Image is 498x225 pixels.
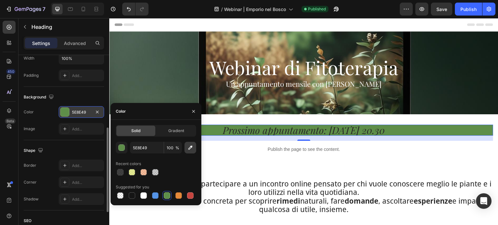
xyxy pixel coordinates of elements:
[175,145,179,151] span: %
[116,108,126,114] div: Color
[64,40,86,47] p: Advanced
[236,178,269,187] strong: domande
[24,73,39,78] div: Padding
[24,196,39,202] div: Shadow
[122,3,148,16] div: Undo/Redo
[31,23,101,31] p: Heading
[168,128,184,134] span: Gradient
[455,3,482,16] button: Publish
[224,6,286,13] span: Webinar | Emporio nel Bosco
[6,69,16,74] div: 450
[72,180,102,186] div: Add...
[167,178,191,187] strong: rimedi
[24,218,31,224] div: SEO
[24,109,34,115] div: Color
[476,193,492,209] div: Open Intercom Messenger
[305,178,343,187] strong: esperienze
[24,55,34,61] div: Width
[32,40,50,47] p: Settings
[221,6,223,13] span: /
[72,197,102,202] div: Add...
[460,6,477,13] div: Publish
[24,126,35,132] div: Image
[436,6,447,12] span: Save
[431,3,452,16] button: Save
[72,73,102,79] div: Add...
[42,5,45,13] p: 7
[116,161,141,167] div: Recent colors
[116,184,149,190] div: Suggested for you
[24,179,37,185] div: Corner
[109,18,498,225] iframe: Design area
[24,163,36,168] div: Border
[130,142,164,153] input: Eg: FFFFFF
[308,6,326,12] span: Published
[72,163,102,169] div: Add...
[3,3,48,16] button: 7
[5,118,16,124] div: Beta
[24,146,44,155] div: Shape
[72,109,91,115] div: 5E8E49
[72,126,102,132] div: Add...
[24,93,55,102] div: Background
[131,128,140,134] span: Solid
[59,52,104,64] input: Auto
